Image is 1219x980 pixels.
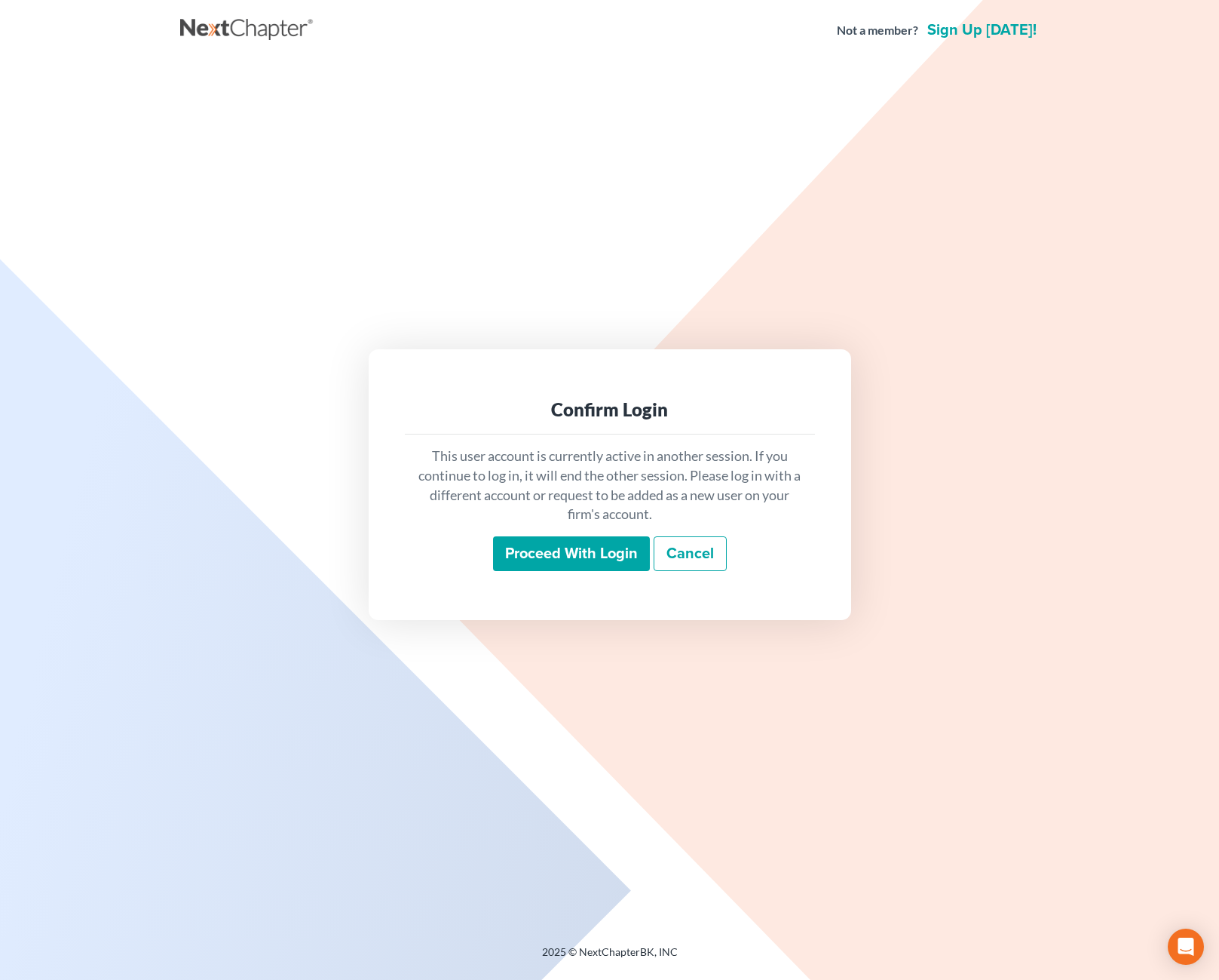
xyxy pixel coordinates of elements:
[417,398,803,422] div: Confirm Login
[1168,929,1204,965] div: Open Intercom Messenger
[924,23,1040,38] a: Sign up [DATE]!
[654,536,727,571] a: Cancel
[417,447,803,524] p: This user account is currently active in another session. If you continue to log in, it will end ...
[837,22,918,39] strong: Not a member?
[180,945,1040,972] div: 2025 © NextChapterBK, INC
[493,536,650,571] input: Proceed with login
